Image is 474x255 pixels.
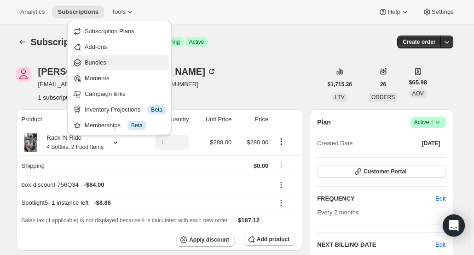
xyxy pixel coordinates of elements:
button: Help [373,6,415,18]
button: Edit [430,191,451,206]
button: Campaign links [70,86,169,101]
button: Add product [244,233,295,246]
span: Add-ons [85,43,107,50]
button: Add-ons [70,39,169,54]
span: $65.98 [409,78,427,87]
button: Shipping actions [274,160,289,170]
div: Memberships [85,121,166,130]
span: Help [387,8,400,16]
span: Add product [257,236,289,243]
span: $280.00 [247,139,268,146]
div: box-discount-756Q34 [22,180,269,190]
span: Tools [111,8,126,16]
span: Customer Portal [364,168,406,175]
span: Beta [131,122,143,129]
span: 26 [380,81,386,88]
span: Subscriptions [58,8,98,16]
h2: Plan [317,118,331,127]
small: 4 Bottles, 2 Food Items [47,144,104,150]
span: Bundles [85,59,106,66]
button: 26 [375,78,392,91]
span: Sales tax (if applicable) is not displayed because it is calculated with each new order. [22,217,229,224]
button: Product actions [38,93,85,102]
span: Campaign links [85,90,126,97]
div: Open Intercom Messenger [443,214,465,237]
span: Edit [435,194,445,203]
span: Analytics [20,8,45,16]
span: $0.00 [254,162,269,169]
span: Settings [432,8,454,16]
span: | [431,119,433,126]
button: [DATE] [416,137,446,150]
div: Rack 'N Ride [40,133,104,152]
button: Inventory Projections [70,102,169,117]
span: $187.12 [238,217,260,224]
button: Subscription Plans [70,24,169,38]
span: $1,715.36 [328,81,352,88]
span: [EMAIL_ADDRESS][DOMAIN_NAME] · [PHONE_NUMBER] [38,80,216,89]
button: Bundles [70,55,169,70]
button: Edit [435,240,445,249]
button: Subscriptions [52,6,104,18]
button: Subscriptions [16,36,29,48]
span: Moments [85,75,109,82]
div: Spotlight5 - 1 instance left [22,198,269,208]
span: Subscription #33574387811 [31,37,149,47]
span: ORDERS [371,94,395,101]
button: Memberships [70,118,169,132]
th: Shipping [16,155,139,176]
span: Active [414,118,442,127]
span: Create order [403,38,435,46]
span: James M Vann [16,67,31,82]
th: Unit Price [191,109,234,130]
span: Active [189,38,204,46]
span: $280.00 [210,139,231,146]
th: Price [234,109,271,130]
span: - $8.88 [94,198,111,208]
button: Apply discount [176,233,235,247]
span: Apply discount [189,236,229,243]
button: $1,715.36 [322,78,358,91]
span: [DATE] [422,140,440,147]
button: Create order [397,36,441,48]
th: Product [16,109,139,130]
div: [PERSON_NAME] M [PERSON_NAME] [38,67,216,76]
h2: FREQUENCY [317,194,435,203]
span: Every 2 months [317,209,358,216]
span: AOV [412,90,423,97]
div: Inventory Projections [85,105,166,114]
span: Beta [151,106,162,113]
button: Settings [417,6,459,18]
h2: NEXT BILLING DATE [317,240,435,249]
button: Analytics [15,6,50,18]
span: Created Date [317,139,353,148]
button: Moments [70,71,169,85]
button: Tools [106,6,140,18]
span: Subscription Plans [85,28,134,35]
span: LTV [335,94,345,101]
span: - $84.00 [84,180,104,190]
button: Customer Portal [317,165,445,178]
button: Product actions [274,136,289,147]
